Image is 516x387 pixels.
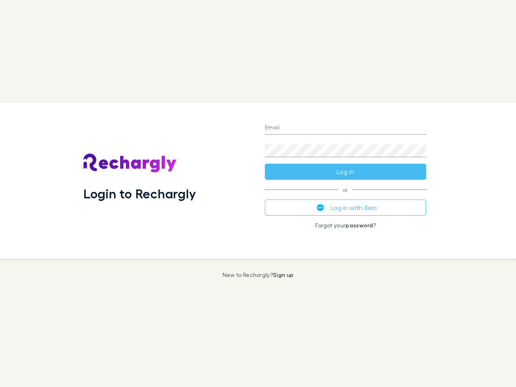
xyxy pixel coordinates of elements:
a: Sign up [273,271,293,278]
img: Rechargly's Logo [83,154,177,173]
button: Log in with Xero [265,200,426,216]
p: Forgot your ? [265,222,426,229]
img: Xero's logo [317,204,324,211]
h1: Login to Rechargly [83,186,196,201]
button: Log in [265,164,426,180]
a: password [345,222,373,229]
span: or [265,189,426,190]
p: New to Rechargly? [223,272,294,278]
